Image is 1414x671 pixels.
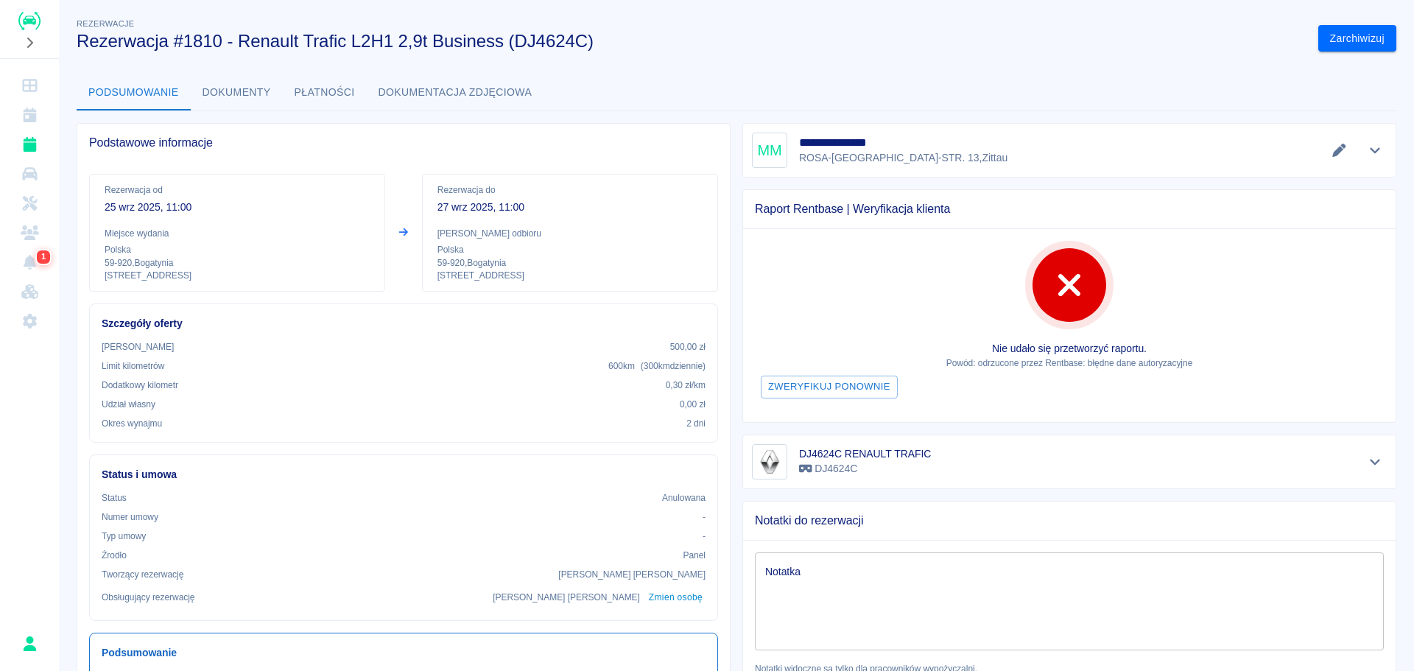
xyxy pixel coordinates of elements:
div: MM [752,133,787,168]
a: Dashboard [6,71,53,100]
h6: DJ4624C RENAULT TRAFIC [799,446,931,461]
p: Rezerwacja od [105,183,370,197]
p: Polska [105,243,370,256]
a: Powiadomienia [6,247,53,277]
p: Rezerwacja do [437,183,703,197]
button: Rozwiń nawigację [18,33,41,52]
p: Limit kilometrów [102,359,164,373]
button: Dokumentacja zdjęciowa [367,75,544,110]
h6: Podsumowanie [102,645,706,661]
p: Typ umowy [102,530,146,543]
span: 1 [38,250,49,264]
button: Damian Michalak [14,628,45,659]
button: Pokaż szczegóły [1363,140,1387,161]
h6: Szczegóły oferty [102,316,706,331]
p: 25 wrz 2025, 11:00 [105,200,370,215]
p: Panel [683,549,706,562]
h3: Rezerwacja #1810 - Renault Trafic L2H1 2,9t Business (DJ4624C) [77,31,1306,52]
a: Klienci [6,218,53,247]
button: Podsumowanie [77,75,191,110]
p: 59-920 , Bogatynia [437,256,703,270]
p: Nie udało się przetworzyć raportu. [755,341,1384,356]
p: 2 dni [686,417,706,430]
p: Numer umowy [102,510,158,524]
span: Notatki do rezerwacji [755,513,1384,528]
p: - [703,530,706,543]
img: Image [755,447,784,477]
p: Status [102,491,127,505]
a: Widget WWW [6,277,53,306]
p: [STREET_ADDRESS] [105,270,370,282]
a: Rezerwacje [6,130,53,159]
a: Serwisy [6,189,53,218]
p: [PERSON_NAME] [PERSON_NAME] [493,591,640,604]
p: Miejsce wydania [105,227,370,240]
p: Okres wynajmu [102,417,162,430]
p: 600 km [608,359,706,373]
p: ROSA-[GEOGRAPHIC_DATA]-STR. 13 , Zittau [799,150,1007,166]
p: [PERSON_NAME] [102,340,174,354]
button: Płatności [283,75,367,110]
p: [STREET_ADDRESS] [437,270,703,282]
img: Renthelp [18,12,41,30]
button: Zarchiwizuj [1318,25,1396,52]
button: Dokumenty [191,75,283,110]
p: 500,00 zł [670,340,706,354]
button: Edytuj dane [1327,140,1351,161]
span: Rezerwacje [77,19,134,28]
p: Powód: odrzucone przez Rentbase: błędne dane autoryzacyjne [755,356,1384,370]
p: - [703,510,706,524]
p: 27 wrz 2025, 11:00 [437,200,703,215]
p: 0,30 zł /km [666,379,706,392]
p: Udział własny [102,398,155,411]
p: DJ4624C [799,461,931,477]
span: Podstawowe informacje [89,136,718,150]
p: Tworzący rezerwację [102,568,183,581]
a: Flota [6,159,53,189]
p: [PERSON_NAME] odbioru [437,227,703,240]
p: Żrodło [102,549,127,562]
a: Kalendarz [6,100,53,130]
p: 0,00 zł [680,398,706,411]
p: Anulowana [662,491,706,505]
span: Raport Rentbase | Weryfikacja klienta [755,202,1384,217]
button: Pokaż szczegóły [1363,452,1387,472]
p: Polska [437,243,703,256]
p: Obsługujący rezerwację [102,591,195,604]
p: 59-920 , Bogatynia [105,256,370,270]
p: [PERSON_NAME] [PERSON_NAME] [558,568,706,581]
span: ( 300 km dziennie ) [641,361,706,371]
a: Ustawienia [6,306,53,336]
button: Zweryfikuj ponownie [761,376,898,398]
h6: Status i umowa [102,467,706,482]
p: Dodatkowy kilometr [102,379,178,392]
button: Zmień osobę [646,587,706,608]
